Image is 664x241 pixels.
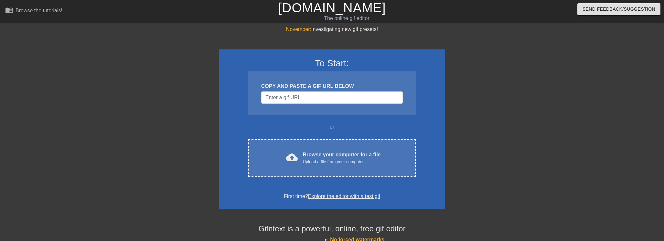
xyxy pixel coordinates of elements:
button: Send Feedback/Suggestion [577,3,660,15]
span: November: [286,26,311,32]
h4: Gifntext is a powerful, online, free gif editor [219,224,445,234]
div: COPY AND PASTE A GIF URL BELOW [261,82,403,90]
div: Upload a file from your computer [303,159,381,165]
a: Browse the tutorials! [5,6,62,16]
div: Investigating new gif presets! [219,26,445,33]
a: Explore the editor with a test gif [308,194,380,199]
div: Browse the tutorials! [16,8,62,13]
div: First time? [227,193,437,200]
input: Username [261,91,403,104]
a: [DOMAIN_NAME] [278,1,386,15]
div: The online gif editor [225,15,469,22]
span: Send Feedback/Suggestion [583,5,655,13]
h3: To Start: [227,58,437,69]
div: Browse your computer for a file [303,151,381,165]
div: or [236,123,428,131]
span: menu_book [5,6,13,14]
span: cloud_upload [286,152,298,163]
